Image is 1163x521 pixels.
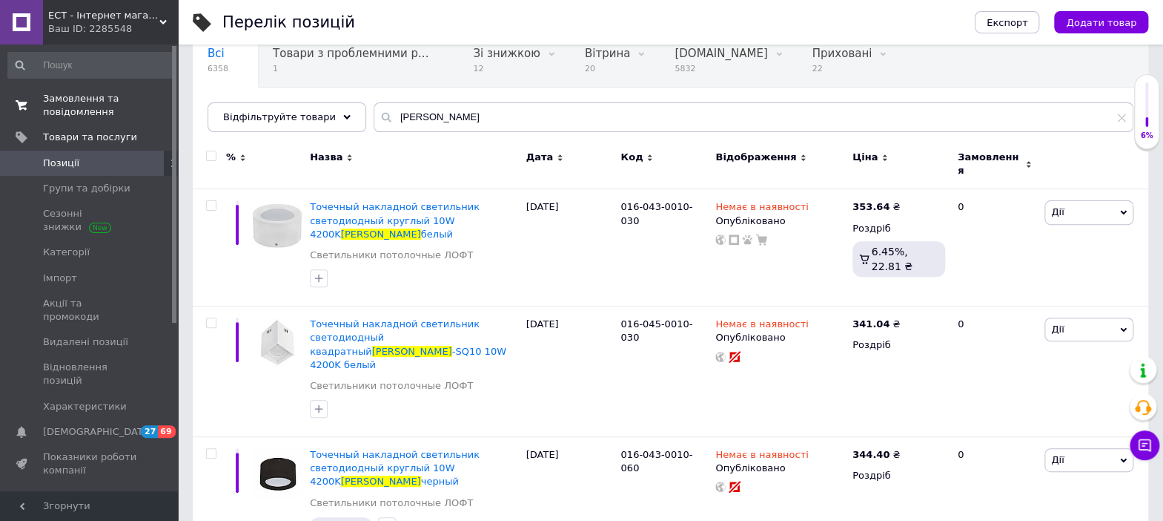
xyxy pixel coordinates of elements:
[421,229,453,240] span: белый
[48,9,159,22] span: ЕСТ - Інтернет магазин
[620,449,692,474] span: 016-043-0010-060
[812,47,872,60] span: Приховані
[43,272,77,285] span: Імпорт
[310,318,506,370] a: Точечный накладной светильник светодиодный квадратный[PERSON_NAME]-SQ10 10W 4200K белый
[987,17,1028,28] span: Експорт
[43,92,137,119] span: Замовлення та повідомлення
[958,151,1021,177] span: Замовлення
[523,189,617,307] div: [DATE]
[852,200,900,214] div: ₴
[310,379,473,393] a: Cветильники потолочные ЛОФТ
[208,63,228,74] span: 6358
[715,318,808,334] span: Немає в наявності
[421,476,459,487] span: черный
[43,450,137,477] span: Показники роботи компанії
[852,449,889,460] b: 344.40
[48,22,178,36] div: Ваш ID: 2285548
[43,400,127,413] span: Характеристики
[374,102,1133,132] input: Пошук по назві позиції, артикулу і пошуковим запитам
[852,222,945,235] div: Роздріб
[1051,324,1064,335] span: Дії
[226,151,236,164] span: %
[43,157,79,170] span: Позиції
[341,476,421,487] span: [PERSON_NAME]
[222,15,355,30] div: Перелік позицій
[852,318,900,331] div: ₴
[310,346,506,370] span: -SQ10 10W 4200K белый
[252,200,302,251] img: Точечный накладной светильник светодиодный круглый 10W 4200K SANDRA белый
[310,449,480,487] span: Точечный накладной светильник светодиодный круглый 10W 4200K
[812,63,872,74] span: 22
[310,497,473,510] a: Cветильники потолочные ЛОФТ
[715,201,808,217] span: Немає в наявності
[341,229,421,240] span: [PERSON_NAME]
[310,318,480,356] span: Точечный накладной светильник светодиодный квадратный
[620,201,692,226] span: 016-043-0010-030
[852,469,945,482] div: Роздріб
[852,448,900,462] div: ₴
[43,246,90,259] span: Категорії
[473,63,540,74] span: 12
[43,361,137,387] span: Відновлення позицій
[43,425,153,439] span: [DEMOGRAPHIC_DATA]
[523,307,617,437] div: [DATE]
[675,47,767,60] span: [DOMAIN_NAME]
[43,489,137,516] span: Панель управління
[585,63,630,74] span: 20
[310,249,473,262] a: Cветильники потолочные ЛОФТ
[715,462,845,475] div: Опубліковано
[43,207,137,234] span: Сезонні знижки
[675,63,767,74] span: 5832
[310,151,342,164] span: Назва
[949,189,1041,307] div: 0
[208,103,285,117] span: Опубліковані
[252,318,302,368] img: Точечный накладной светильник светодиодный квадратный SANDRA-SQ10 10W 4200K белый
[141,425,158,438] span: 27
[715,449,808,465] span: Немає в наявності
[852,338,945,352] div: Роздріб
[852,318,889,330] b: 341.04
[473,47,540,60] span: Зі знижкою
[620,151,643,164] span: Код
[715,151,796,164] span: Відображення
[273,63,428,74] span: 1
[1051,454,1064,465] span: Дії
[1054,11,1148,33] button: Додати товар
[585,47,630,60] span: Вітрина
[975,11,1040,33] button: Експорт
[715,214,845,228] div: Опубліковано
[252,448,302,499] img: Точечный накладной светильник светодиодный круглый 10W 4200K SANDRA черный
[1130,430,1159,460] button: Чат з покупцем
[310,449,480,487] a: Точечный накладной светильник светодиодный круглый 10W 4200K[PERSON_NAME]черный
[158,425,175,438] span: 69
[258,31,458,88] div: Товари з проблемними різновидами
[715,331,845,344] div: Опубліковано
[372,346,452,357] span: [PERSON_NAME]
[526,151,554,164] span: Дата
[7,52,175,79] input: Пошук
[1135,131,1159,141] div: 6%
[43,297,137,324] span: Акції та промокоди
[310,201,480,239] a: Точечный накладной светильник светодиодный круглый 10W 4200K[PERSON_NAME]белый
[949,307,1041,437] div: 0
[43,131,137,144] span: Товари та послуги
[273,47,428,60] span: Товари з проблемними р...
[1066,17,1136,28] span: Додати товар
[43,182,130,195] span: Групи та добірки
[852,201,889,212] b: 353.64
[208,47,225,60] span: Всі
[871,246,912,272] span: 6.45%, 22.81 ₴
[310,201,480,239] span: Точечный накладной светильник светодиодный круглый 10W 4200K
[852,151,878,164] span: Ціна
[43,335,128,349] span: Видалені позиції
[1051,206,1064,217] span: Дії
[223,111,336,122] span: Відфільтруйте товари
[620,318,692,343] span: 016-045-0010-030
